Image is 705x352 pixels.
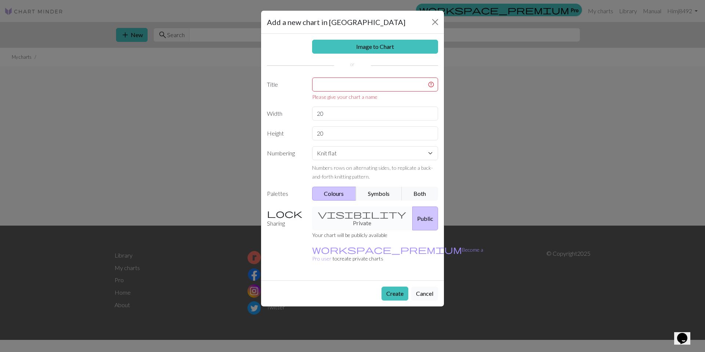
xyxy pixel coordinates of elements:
div: Please give your chart a name [312,93,438,101]
a: Image to Chart [312,40,438,54]
label: Numbering [263,146,308,181]
button: Create [382,287,408,301]
button: Colours [312,187,357,201]
span: workspace_premium [312,244,462,255]
button: Cancel [411,287,438,301]
label: Palettes [263,187,308,201]
small: to create private charts [312,247,483,262]
small: Your chart will be publicly available [312,232,387,238]
a: Become a Pro user [312,247,483,262]
button: Symbols [356,187,402,201]
small: Numbers rows on alternating sides, to replicate a back-and-forth knitting pattern. [312,165,433,180]
h5: Add a new chart in [GEOGRAPHIC_DATA] [267,17,405,28]
label: Sharing [263,206,308,230]
label: Width [263,107,308,121]
button: Close [429,16,441,28]
button: Both [402,187,438,201]
label: Title [263,78,308,101]
label: Height [263,126,308,140]
button: Public [412,206,438,230]
iframe: chat widget [674,323,698,345]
